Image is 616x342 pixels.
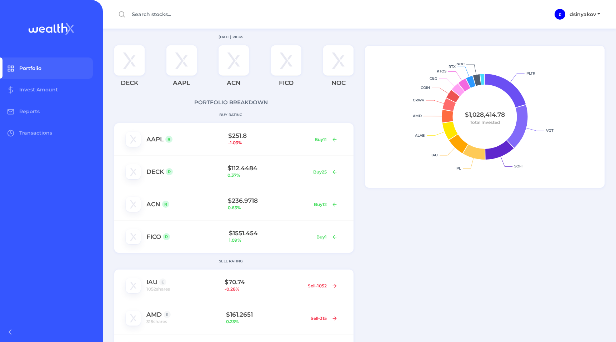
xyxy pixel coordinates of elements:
span: Invest Amount [19,86,58,93]
span: D [559,12,561,16]
img: DECK logo [126,164,141,179]
text: RTX [449,64,456,69]
div: dsinyakov [555,9,565,20]
img: FICO logo [126,229,141,244]
tspan: $1,028,414.78 [465,111,505,118]
span: -0.28 % [225,286,303,293]
span: dsinyakov [570,11,596,17]
p: ACN [227,79,241,88]
p: NOC [331,79,346,88]
span: -1.03 % [228,139,310,146]
text: AMD [412,114,422,118]
text: CEG [430,76,437,81]
button: Sell-315 [306,313,342,324]
button: Sell-1052 [303,280,342,291]
span: 0.23 % [226,318,306,325]
img: wealthX [29,23,74,35]
p: DECK [121,79,138,88]
div: R [166,168,173,175]
a: AMD [146,311,162,318]
p: BUY RATING [103,112,360,117]
img: AMD logo [126,311,141,326]
a: ACN logoACN [219,45,249,93]
tspan: Total Invested [470,120,500,125]
h1: $ 236.9718 [228,197,309,204]
div: R [165,136,172,143]
div: E [159,278,166,286]
text: ALAB [415,133,425,138]
p: FICO [279,79,294,88]
div: E [164,311,171,318]
text: COIN [421,85,430,90]
img: IAU logo [126,278,141,293]
button: Buy12 [309,199,342,210]
img: AAPL logo [126,132,141,147]
text: KTOS [437,69,446,74]
span: Reports [19,108,40,115]
p: SELL RATING [103,258,360,264]
div: R [163,233,170,240]
button: Buy1 [312,231,342,242]
img: DECK logo [114,45,145,76]
a: DECK [146,168,164,175]
a: ACN [146,201,160,208]
p: [DATE] PICKS [103,34,360,40]
span: 1052 shares [146,286,170,293]
a: FICO logoFICO [271,45,301,93]
text: PL [456,166,461,171]
img: NOC logo [323,45,354,76]
a: FICO [146,233,161,240]
img: ACN logo [126,197,141,212]
img: AAPL logo [166,45,197,76]
img: ACN logo [219,45,249,76]
text: PLTR [526,71,535,76]
span: 315 shares [146,318,167,325]
input: Search stocks... [114,8,311,21]
span: Transactions [19,130,52,136]
button: dsinyakov [565,9,605,20]
p: PORTFOLIO BREAKDOWN [103,99,360,107]
text: VGT [546,128,554,133]
span: 1.09 % [229,237,312,244]
span: 0.63 % [228,204,309,211]
h1: $ 112.4484 [227,165,309,172]
a: AAPL [146,136,164,143]
span: Portfolio [19,65,41,71]
h1: $ 1551.454 [229,230,312,237]
button: Buy11 [310,134,342,145]
a: IAU [146,278,157,286]
h1: $ 251.8 [228,132,310,139]
text: IAU [431,153,438,157]
a: NOC logoNOC [323,45,354,93]
div: R [162,201,169,208]
img: FICO logo [271,45,301,76]
text: CRWV [413,98,425,102]
h1: $ 70.74 [225,278,303,286]
text: NOC [456,62,465,66]
span: 0.37 % [227,172,309,179]
a: DECK logoDECK [114,45,145,93]
button: Buy25 [309,166,342,177]
a: AAPL logoAAPL [166,45,197,93]
text: SOFI [514,164,522,169]
p: AAPL [173,79,190,88]
h1: $ 161.2651 [226,311,306,318]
